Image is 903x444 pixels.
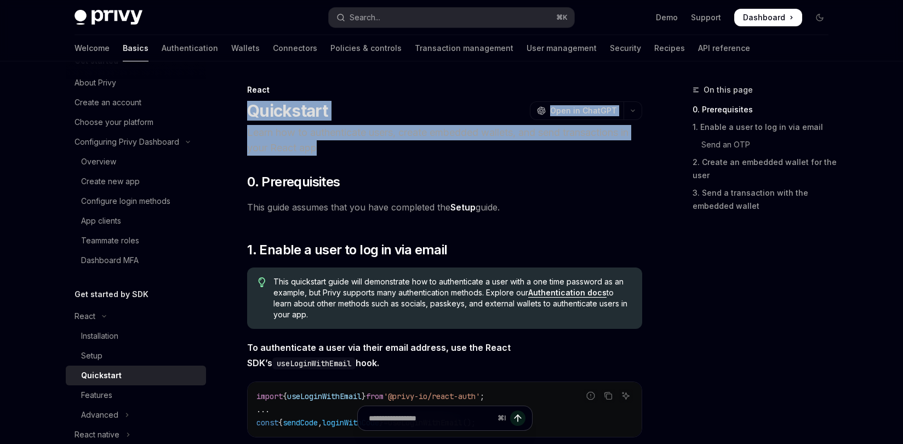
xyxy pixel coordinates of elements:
span: ; [480,391,484,401]
a: Welcome [75,35,110,61]
button: Report incorrect code [584,389,598,403]
a: Support [691,12,721,23]
div: React native [75,428,119,441]
a: 2. Create an embedded wallet for the user [693,153,837,184]
a: Teammate roles [66,231,206,251]
div: Dashboard MFA [81,254,139,267]
a: 3. Send a transaction with the embedded wallet [693,184,837,215]
a: Basics [123,35,148,61]
button: Ask AI [619,389,633,403]
strong: To authenticate a user via their email address, use the React SDK’s hook. [247,342,511,368]
button: Toggle React section [66,306,206,326]
button: Toggle dark mode [811,9,828,26]
input: Ask a question... [369,406,493,430]
div: Create an account [75,96,141,109]
div: Overview [81,155,116,168]
a: Dashboard [734,9,802,26]
a: Connectors [273,35,317,61]
span: useLoginWithEmail [287,391,362,401]
h5: Get started by SDK [75,288,148,301]
button: Copy the contents from the code block [601,389,615,403]
a: Wallets [231,35,260,61]
span: import [256,391,283,401]
a: Authentication [162,35,218,61]
a: Security [610,35,641,61]
span: On this page [704,83,753,96]
a: Quickstart [66,366,206,385]
svg: Tip [258,277,266,287]
div: Configuring Privy Dashboard [75,135,179,149]
a: About Privy [66,73,206,93]
span: This guide assumes that you have completed the guide. [247,200,642,215]
button: Open search [329,8,574,27]
span: '@privy-io/react-auth' [384,391,480,401]
a: API reference [698,35,750,61]
a: 1. Enable a user to log in via email [693,118,837,136]
span: Dashboard [743,12,785,23]
div: Create new app [81,175,140,188]
a: Create new app [66,172,206,191]
a: Setup [66,346,206,366]
a: Transaction management [415,35,513,61]
div: Features [81,389,112,402]
span: { [283,391,287,401]
span: 1. Enable a user to log in via email [247,241,447,259]
a: Recipes [654,35,685,61]
div: Installation [81,329,118,343]
a: Setup [450,202,476,213]
img: dark logo [75,10,142,25]
h1: Quickstart [247,101,328,121]
div: Teammate roles [81,234,139,247]
a: Installation [66,326,206,346]
p: Learn how to authenticate users, create embedded wallets, and send transactions in your React app [247,125,642,156]
a: Authentication docs [528,288,607,298]
button: Open in ChatGPT [530,101,624,120]
span: 0. Prerequisites [247,173,340,191]
div: Choose your platform [75,116,153,129]
div: Configure login methods [81,195,170,208]
a: App clients [66,211,206,231]
span: } [362,391,366,401]
div: React [75,310,95,323]
a: Dashboard MFA [66,251,206,270]
a: Features [66,385,206,405]
div: Advanced [81,408,118,422]
button: Toggle Advanced section [66,405,206,425]
span: from [366,391,384,401]
div: About Privy [75,76,116,89]
a: 0. Prerequisites [693,101,837,118]
a: Configure login methods [66,191,206,211]
button: Toggle Configuring Privy Dashboard section [66,132,206,152]
button: Send message [510,411,525,426]
a: Choose your platform [66,112,206,132]
span: ⌘ K [556,13,568,22]
div: React [247,84,642,95]
a: Policies & controls [330,35,402,61]
div: App clients [81,214,121,227]
a: Create an account [66,93,206,112]
a: Send an OTP [693,136,837,153]
a: Demo [656,12,678,23]
a: Overview [66,152,206,172]
div: Search... [350,11,380,24]
div: Quickstart [81,369,122,382]
span: Open in ChatGPT [550,105,617,116]
a: User management [527,35,597,61]
span: This quickstart guide will demonstrate how to authenticate a user with a one time password as an ... [273,276,631,320]
code: useLoginWithEmail [272,357,356,369]
div: Setup [81,349,102,362]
